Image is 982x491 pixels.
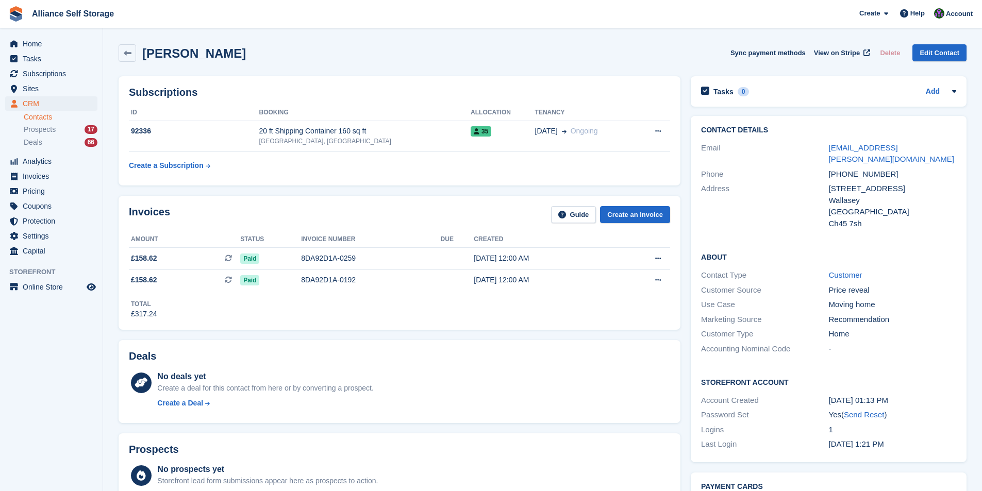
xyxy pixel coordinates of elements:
[829,183,956,195] div: [STREET_ADDRESS]
[910,8,925,19] span: Help
[24,138,42,147] span: Deals
[157,398,373,409] a: Create a Deal
[829,270,862,279] a: Customer
[701,183,828,229] div: Address
[5,214,97,228] a: menu
[912,44,967,61] a: Edit Contact
[474,231,615,248] th: Created
[301,253,440,264] div: 8DA92D1A-0259
[129,444,179,455] h2: Prospects
[5,280,97,294] a: menu
[23,81,85,96] span: Sites
[129,126,259,137] div: 92336
[713,87,734,96] h2: Tasks
[5,184,97,198] a: menu
[829,206,956,218] div: [GEOGRAPHIC_DATA]
[844,410,884,419] a: Send Reset
[157,476,378,486] div: Storefront lead form submissions appear here as prospects to action.
[23,244,85,258] span: Capital
[926,86,940,98] a: Add
[259,137,471,146] div: [GEOGRAPHIC_DATA], [GEOGRAPHIC_DATA]
[5,169,97,183] a: menu
[28,5,118,22] a: Alliance Self Storage
[738,87,750,96] div: 0
[701,142,828,165] div: Email
[829,218,956,230] div: Ch45 7sh
[23,199,85,213] span: Coupons
[701,424,828,436] div: Logins
[829,168,956,180] div: [PHONE_NUMBER]
[23,169,85,183] span: Invoices
[131,299,157,309] div: Total
[8,6,24,22] img: stora-icon-8386f47178a22dfd0bd8f6a31ec36ba5ce8667c1dd55bd0f319d3a0aa187defe.svg
[701,299,828,311] div: Use Case
[701,126,956,134] h2: Contact Details
[701,409,828,421] div: Password Set
[829,328,956,340] div: Home
[85,125,97,134] div: 17
[131,309,157,319] div: £317.24
[876,44,904,61] button: Delete
[23,229,85,243] span: Settings
[551,206,596,223] a: Guide
[5,96,97,111] a: menu
[701,168,828,180] div: Phone
[157,463,378,476] div: No prospects yet
[701,343,828,355] div: Accounting Nominal Code
[5,199,97,213] a: menu
[5,244,97,258] a: menu
[701,284,828,296] div: Customer Source
[129,160,204,171] div: Create a Subscription
[730,44,806,61] button: Sync payment methods
[5,66,97,81] a: menu
[701,377,956,387] h2: Storefront Account
[240,231,301,248] th: Status
[829,395,956,407] div: [DATE] 01:13 PM
[240,253,259,264] span: Paid
[23,37,85,51] span: Home
[471,105,535,121] th: Allocation
[23,214,85,228] span: Protection
[259,105,471,121] th: Booking
[701,483,956,491] h2: Payment cards
[841,410,887,419] span: ( )
[23,96,85,111] span: CRM
[701,269,828,281] div: Contact Type
[701,438,828,450] div: Last Login
[131,253,157,264] span: £158.62
[24,112,97,122] a: Contacts
[829,284,956,296] div: Price reveal
[5,37,97,51] a: menu
[600,206,670,223] a: Create an Invoice
[24,124,97,135] a: Prospects 17
[5,52,97,66] a: menu
[23,184,85,198] span: Pricing
[829,143,954,164] a: [EMAIL_ADDRESS][PERSON_NAME][DOMAIN_NAME]
[829,314,956,326] div: Recommendation
[829,439,884,448] time: 2025-06-24 12:21:58 UTC
[24,125,56,134] span: Prospects
[157,383,373,394] div: Create a deal for this contact from here or by converting a prospect.
[701,251,956,262] h2: About
[535,105,636,121] th: Tenancy
[859,8,880,19] span: Create
[471,126,491,137] span: 35
[701,314,828,326] div: Marketing Source
[571,127,598,135] span: Ongoing
[129,231,240,248] th: Amount
[5,229,97,243] a: menu
[829,424,956,436] div: 1
[814,48,860,58] span: View on Stripe
[946,9,973,19] span: Account
[85,281,97,293] a: Preview store
[441,231,474,248] th: Due
[934,8,944,19] img: Romilly Norton
[142,46,246,60] h2: [PERSON_NAME]
[157,370,373,383] div: No deals yet
[474,253,615,264] div: [DATE] 12:00 AM
[810,44,872,61] a: View on Stripe
[23,154,85,168] span: Analytics
[5,154,97,168] a: menu
[23,52,85,66] span: Tasks
[9,267,103,277] span: Storefront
